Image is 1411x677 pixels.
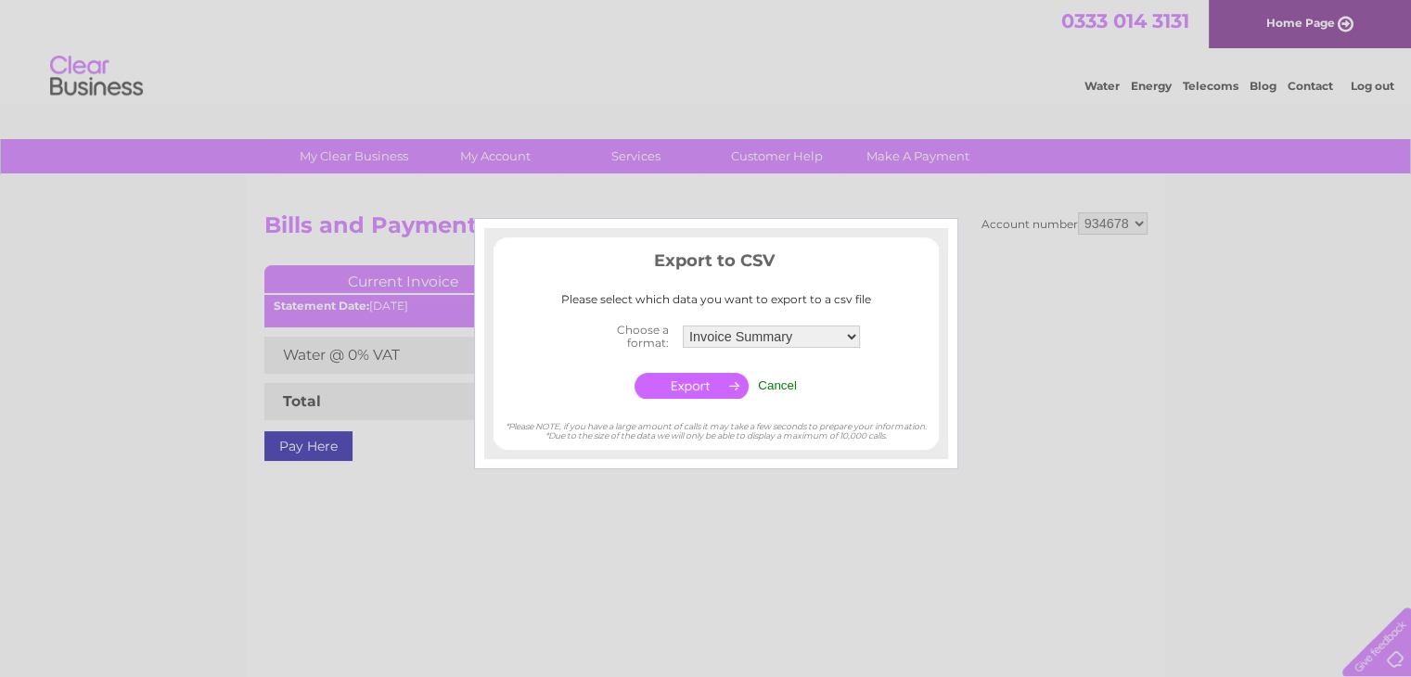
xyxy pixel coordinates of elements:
[1183,79,1238,93] a: Telecoms
[494,293,939,306] div: Please select which data you want to export to a csv file
[268,10,1145,90] div: Clear Business is a trading name of Verastar Limited (registered in [GEOGRAPHIC_DATA] No. 3667643...
[1350,79,1393,93] a: Log out
[567,318,678,355] th: Choose a format:
[1061,9,1189,32] a: 0333 014 3131
[1250,79,1276,93] a: Blog
[1288,79,1333,93] a: Contact
[494,403,939,441] div: *Please NOTE, if you have a large amount of calls it may take a few seconds to prepare your infor...
[1084,79,1120,93] a: Water
[494,248,939,280] h3: Export to CSV
[758,378,797,392] input: Cancel
[1131,79,1172,93] a: Energy
[49,48,144,105] img: logo.png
